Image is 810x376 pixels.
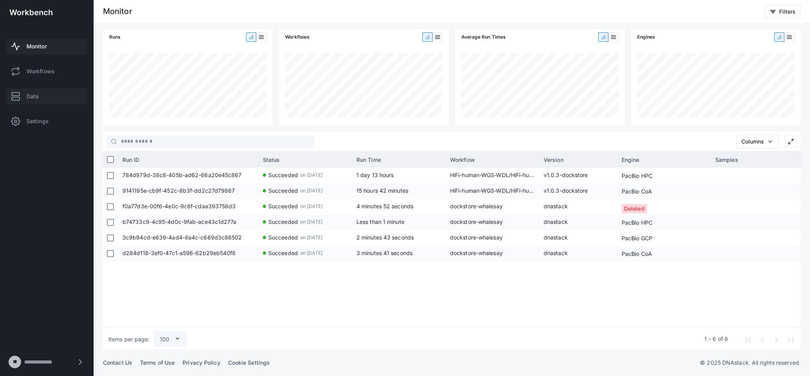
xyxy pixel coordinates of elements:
span: 2 minutes 43 seconds [356,234,414,241]
span: Succeeded [268,246,298,260]
span: 3c9b94cd-e639-4ad4-8a4c-c669d3c86502 [122,230,255,246]
span: on [DATE] [300,199,323,213]
span: Engines [637,33,656,41]
button: First page [741,332,755,346]
span: Data [27,92,39,100]
div: 1 – 6 of 6 [704,335,728,343]
span: dockstore-whalesay [450,246,536,261]
span: Workflows [285,33,310,41]
a: Contact Us [103,359,132,366]
span: Succeeded [268,215,298,229]
a: Privacy Policy [183,359,220,366]
button: Filters [765,5,801,18]
span: Less than 1 minute [356,218,404,225]
span: Engine [622,156,640,163]
a: Cookie Settings [228,359,270,366]
span: HiFi-human-WGS-WDL/HiFi-human-WGS-WDL [450,183,536,199]
a: Monitor [6,39,87,54]
span: v1.0.3-dockstore [544,183,614,199]
span: dockstore-whalesay [450,230,536,246]
span: Columns [741,138,764,145]
span: dockstore-whalesay [450,215,536,230]
span: on [DATE] [300,183,323,198]
span: on [DATE] [300,230,323,245]
span: Average Run Times [461,33,506,41]
span: dockstore-whalesay [450,199,536,215]
a: Terms of Use [140,359,175,366]
span: 3 minutes 41 seconds [356,250,413,256]
span: Workflow [450,156,475,163]
button: Last page [783,332,797,346]
span: Succeeded [268,183,298,198]
span: d284d118-3ef0-47c1-a596-62b29eb540f8 [122,246,255,261]
span: Settings [27,117,49,125]
span: Succeeded [268,230,298,245]
span: PacBio CoA [622,247,652,261]
span: 4 minutes 52 seconds [356,203,413,209]
button: Previous page [755,332,769,346]
span: dnastack [544,246,614,261]
span: 784d979d-38c8-405b-ad62-66a20e45c867 [122,168,255,183]
span: Runs [109,33,121,41]
span: 9141195e-cb9f-452c-8b3f-dd2c27d79867 [122,183,255,199]
span: Version [544,156,564,163]
span: Monitor [27,43,47,50]
span: PacBio HPC [622,215,652,230]
a: Settings [6,114,87,129]
span: on [DATE] [300,168,323,182]
span: HiFi-human-WGS-WDL/HiFi-human-WGS-WDL [450,168,536,183]
span: Status [263,156,280,163]
span: on [DATE] [300,215,323,229]
span: Run Time [356,156,381,163]
span: 15 hours 42 minutes [356,187,408,194]
p: © 2025 DNAstack. All rights reserved. [700,359,801,367]
span: PacBio HPC [622,168,652,183]
div: Monitor [103,8,132,16]
span: PacBio GCP [622,231,652,245]
a: Workflows [6,64,87,79]
span: dnastack [544,230,614,246]
span: PacBio CoA [622,184,652,199]
span: Run ID [122,156,140,163]
span: Samples [715,156,738,163]
a: Data [6,89,87,104]
span: Filters [779,8,796,15]
span: Succeeded [268,199,298,213]
span: Succeeded [268,168,298,182]
span: b74733c9-4c95-4d0c-9fab-ace43c1d277a [122,215,255,230]
span: Deleted [624,201,645,216]
button: Columns [736,135,778,148]
span: on [DATE] [300,246,323,260]
span: dnastack [544,215,614,230]
span: v1.0.3-dockstore [544,168,614,183]
img: workbench-logo-white.svg [9,9,53,16]
button: Next page [769,332,783,346]
span: f0a77d3e-00f6-4e0c-9c6f-cdaa393756d3 [122,199,255,215]
span: dnastack [544,199,614,215]
span: 1 day 13 hours [356,172,393,178]
span: Workflows [27,67,55,75]
div: Items per page: [108,335,150,343]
